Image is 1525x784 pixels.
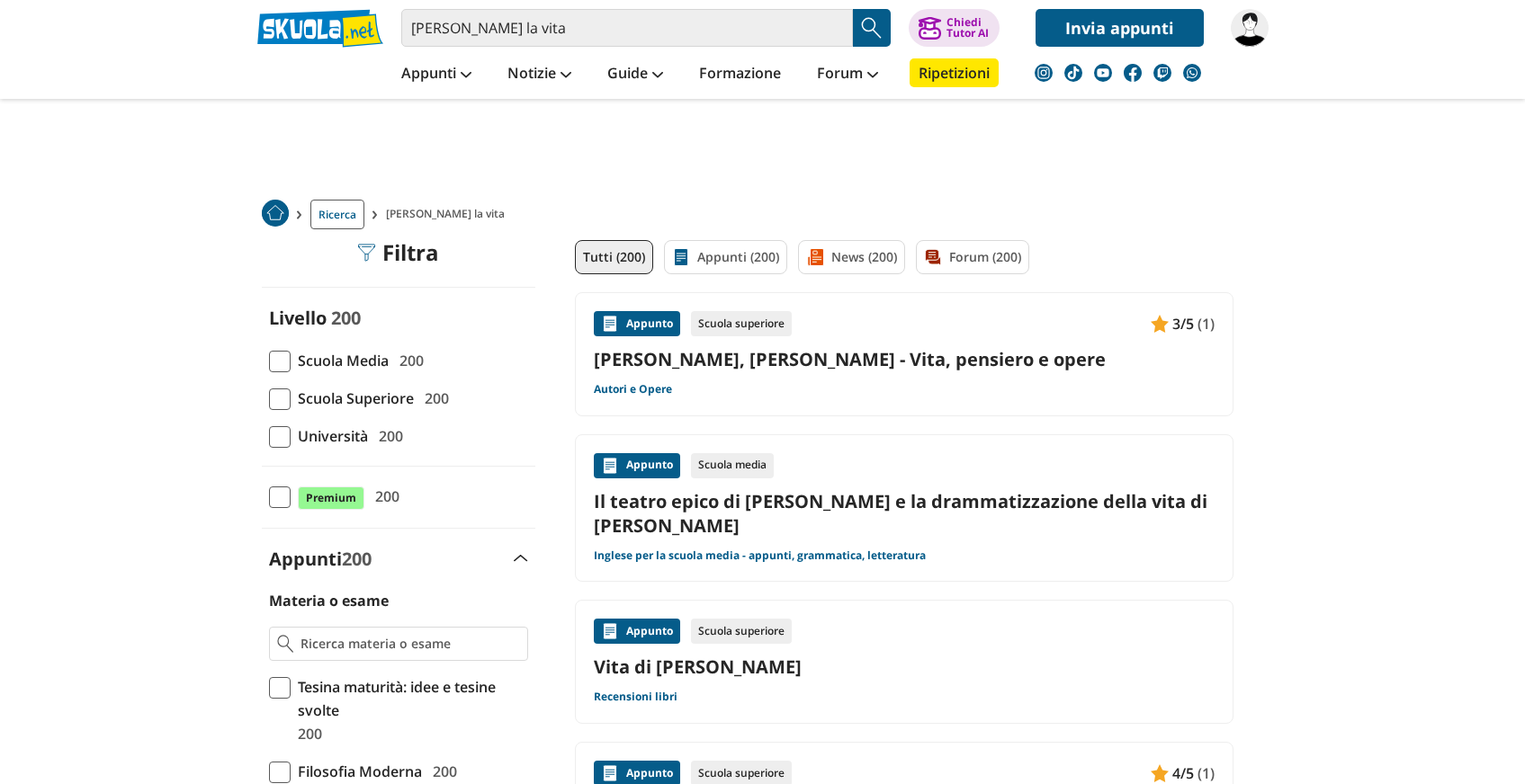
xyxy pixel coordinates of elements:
[672,248,690,266] img: Appunti filtro contenuto
[594,453,680,478] div: Appunto
[291,424,368,448] span: Università
[664,240,787,274] a: Appunti (200)
[916,240,1029,274] a: Forum (200)
[310,200,364,229] a: Ricerca
[594,489,1215,538] a: Il teatro epico di [PERSON_NAME] e la drammatizzazione della vita di [PERSON_NAME]
[357,240,439,265] div: Filtra
[691,453,774,478] div: Scuola media
[924,248,942,266] img: Forum filtro contenuto
[269,591,389,610] label: Materia o esame
[386,200,512,229] span: [PERSON_NAME] la vita
[601,315,619,333] img: Appunti contenuto
[1064,64,1082,82] img: tiktok
[594,619,680,644] div: Appunto
[291,349,389,372] span: Scuola Media
[1151,315,1169,333] img: Appunti contenuto
[368,485,399,508] span: 200
[603,58,668,91] a: Guide
[291,722,322,745] span: 200
[594,690,677,704] a: Recensioni libri
[594,347,1215,371] a: [PERSON_NAME], [PERSON_NAME] - Vita, pensiero e opere
[269,306,327,330] label: Livello
[1151,764,1169,782] img: Appunti contenuto
[301,635,519,653] input: Ricerca materia o esame
[392,349,424,372] span: 200
[1094,64,1112,82] img: youtube
[342,547,372,571] span: 200
[601,457,619,475] img: Appunti contenuto
[909,9,1000,47] button: ChiediTutor AI
[331,306,361,330] span: 200
[298,486,364,510] span: Premium
[426,760,457,783] span: 200
[262,200,289,229] a: Home
[269,547,372,571] label: Appunti
[291,675,528,722] span: Tesina maturità: idee e tesine svolte
[277,635,294,653] img: Ricerca materia o esame
[1035,64,1053,82] img: instagram
[1183,64,1201,82] img: WhatsApp
[503,58,576,91] a: Notizie
[812,58,883,91] a: Forum
[262,200,289,227] img: Home
[858,14,885,41] img: Cerca appunti, riassunti o versioni
[372,424,403,448] span: 200
[1153,64,1171,82] img: twitch
[1198,312,1215,335] span: (1)
[1036,9,1204,47] a: Invia appunti
[691,619,792,644] div: Scuola superiore
[594,311,680,336] div: Appunto
[691,311,792,336] div: Scuola superiore
[291,760,422,783] span: Filosofia Moderna
[910,58,999,87] a: Ripetizioni
[594,382,672,396] a: Autori e Opere
[594,548,926,563] a: Inglese per la scuola media - appunti, grammatica, letteratura
[798,240,905,274] a: News (200)
[946,17,989,39] div: Chiedi Tutor AI
[601,622,619,640] img: Appunti contenuto
[806,248,824,266] img: News filtro contenuto
[594,655,1215,679] a: Vita di [PERSON_NAME]
[695,58,785,91] a: Formazione
[575,240,653,274] a: Tutti (200)
[291,387,414,410] span: Scuola Superiore
[1124,64,1142,82] img: facebook
[397,58,476,91] a: Appunti
[514,555,528,562] img: Apri e chiudi sezione
[601,764,619,782] img: Appunti contenuto
[401,9,853,47] input: Cerca appunti, riassunti o versioni
[1231,9,1269,47] img: AlessVigia08
[417,387,449,410] span: 200
[853,9,891,47] button: Search Button
[357,244,375,262] img: Filtra filtri mobile
[1172,312,1194,335] span: 3/5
